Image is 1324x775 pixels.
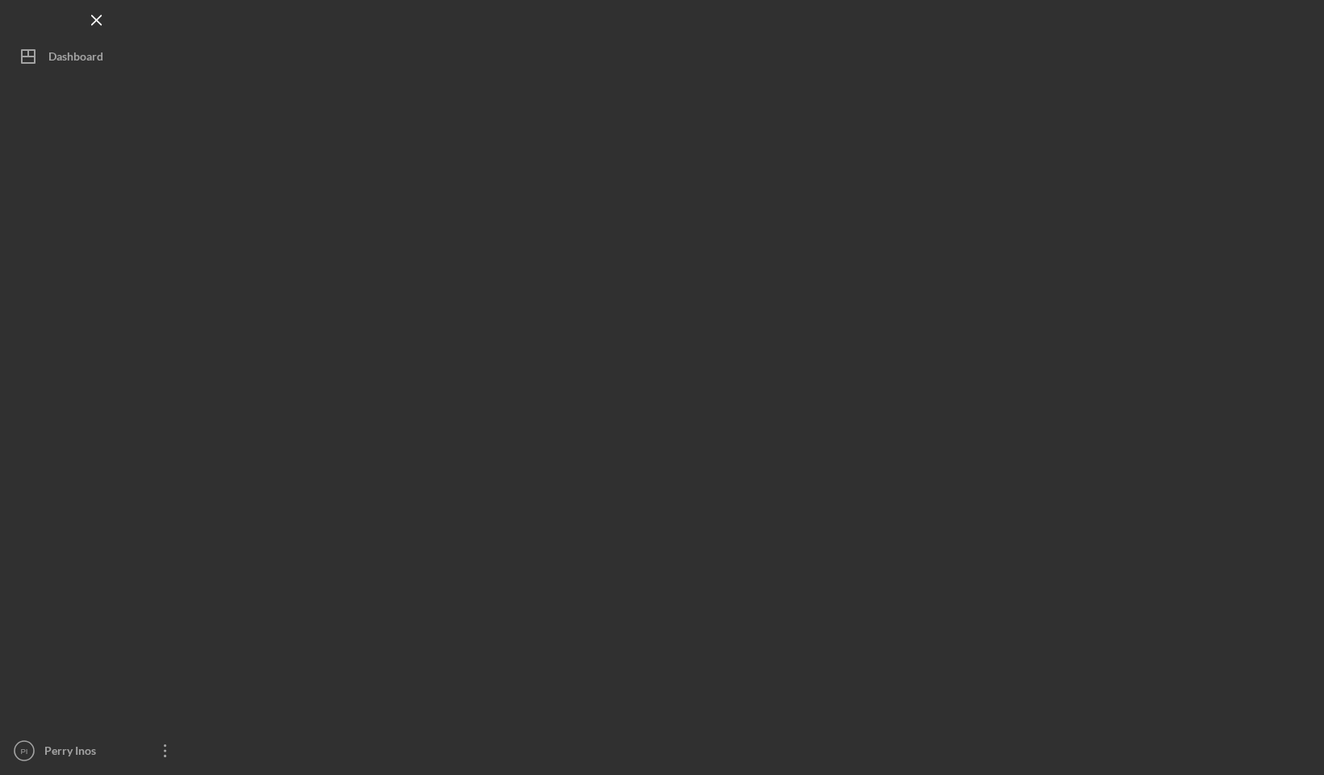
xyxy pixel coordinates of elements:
[48,40,103,77] div: Dashboard
[40,735,145,771] div: Perry Inos
[20,747,27,756] text: PI
[8,735,186,767] button: PIPerry Inos
[8,40,186,73] button: Dashboard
